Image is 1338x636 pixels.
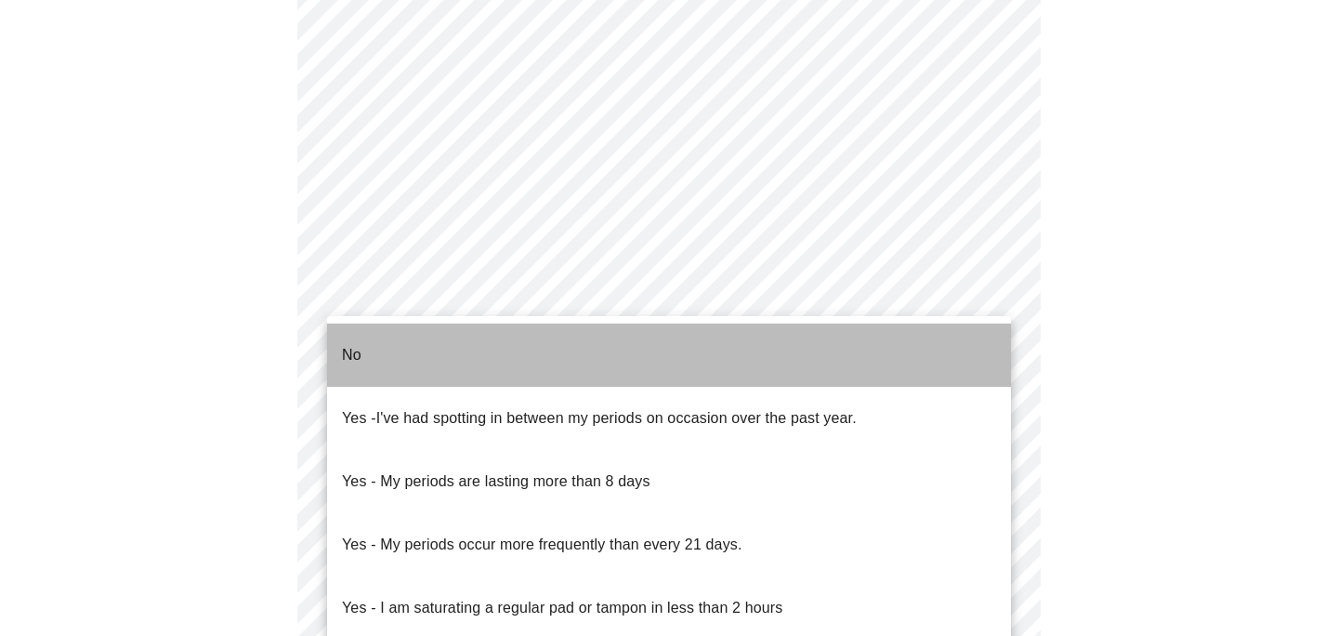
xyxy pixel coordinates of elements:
p: Yes - My periods are lasting more than 8 days [342,470,650,493]
span: I've had spotting in between my periods on occasion over the past year. [376,410,857,426]
p: Yes - [342,407,857,430]
p: Yes - My periods occur more frequently than every 21 days. [342,534,742,556]
p: No [342,344,361,366]
p: Yes - I am saturating a regular pad or tampon in less than 2 hours [342,597,782,619]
